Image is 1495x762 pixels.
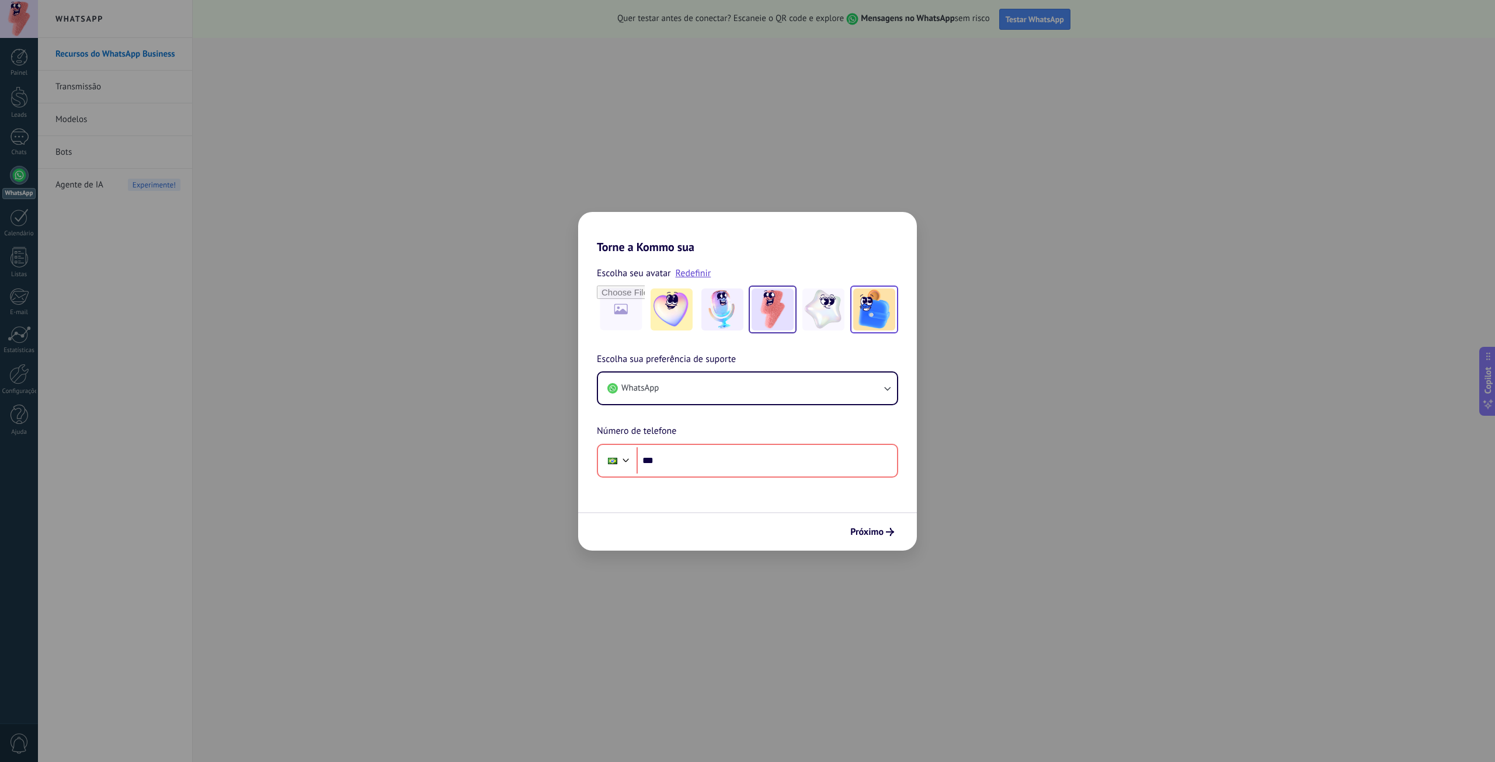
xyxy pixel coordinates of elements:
button: WhatsApp [598,373,897,404]
span: WhatsApp [621,382,659,394]
div: Brazil: + 55 [602,448,624,473]
img: -5.jpeg [853,288,895,330]
span: Escolha seu avatar [597,266,671,281]
img: -2.jpeg [701,288,743,330]
span: Próximo [850,528,884,536]
h2: Torne a Kommo sua [578,212,917,254]
span: Escolha sua preferência de suporte [597,352,736,367]
img: -4.jpeg [802,288,844,330]
img: -1.jpeg [651,288,693,330]
button: Próximo [845,522,899,542]
img: -3.jpeg [752,288,794,330]
a: Redefinir [676,267,711,279]
span: Número de telefone [597,424,676,439]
